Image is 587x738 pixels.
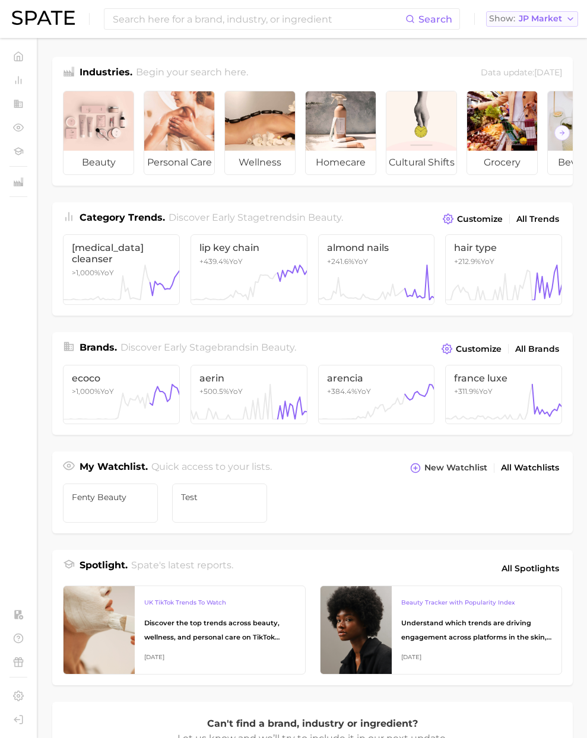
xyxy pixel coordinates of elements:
span: +311.9% YoY [454,387,493,396]
h1: Spotlight. [80,558,128,578]
a: personal care [144,91,215,175]
span: YoY [72,387,114,396]
span: Test [181,492,258,502]
a: Log out. Currently logged in with e-mail yumi.toki@spate.nyc. [9,711,27,729]
span: Brands . [80,342,117,353]
span: +212.9% YoY [454,257,494,266]
a: Fenty Beauty [63,483,158,523]
h1: Industries. [80,65,132,81]
p: Can't find a brand, industry or ingredient? [176,716,449,731]
span: All Spotlights [502,561,559,575]
a: All Spotlights [499,558,562,578]
div: [DATE] [401,650,553,664]
img: SPATE [12,11,75,25]
span: +500.5% YoY [199,387,243,396]
h1: My Watchlist. [80,460,148,476]
div: Data update: [DATE] [481,65,562,81]
span: beauty [64,151,134,174]
span: wellness [225,151,295,174]
div: [DATE] [144,650,296,664]
span: homecare [306,151,376,174]
input: Search here for a brand, industry, or ingredient [112,9,405,29]
span: beauty [308,212,341,223]
div: Understand which trends are driving engagement across platforms in the skin, hair, makeup, and fr... [401,616,553,644]
button: ShowJP Market [486,11,578,27]
span: Search [418,14,452,25]
span: france luxe [454,373,553,384]
a: lip key chain+439.4%YoY [191,234,307,305]
a: Beauty Tracker with Popularity IndexUnderstand which trends are driving engagement across platfor... [320,586,563,675]
span: YoY [72,268,114,277]
span: Customize [457,214,503,224]
span: Discover Early Stage brands in . [120,342,296,353]
a: UK TikTok Trends To WatchDiscover the top trends across beauty, wellness, and personal care on Ti... [63,586,306,675]
a: grocery [467,91,538,175]
span: beauty [261,342,294,353]
span: Category Trends . [80,212,165,223]
a: Test [172,483,267,523]
span: Discover Early Stage trends in . [169,212,343,223]
h2: Quick access to your lists. [151,460,272,476]
span: grocery [467,151,537,174]
span: >1,000% [72,268,100,277]
span: lip key chain [199,242,299,253]
a: france luxe+311.9%YoY [445,365,562,424]
span: arencia [327,373,426,384]
span: All Brands [515,344,559,354]
a: hair type+212.9%YoY [445,234,562,305]
a: wellness [224,91,296,175]
span: +384.4% YoY [327,387,371,396]
span: Show [489,15,515,22]
a: All Trends [513,211,562,227]
button: Customize [439,341,504,357]
span: >1,000% [72,387,100,396]
span: cultural shifts [386,151,456,174]
span: +241.6% YoY [327,257,368,266]
a: aerin+500.5%YoY [191,365,307,424]
div: UK TikTok Trends To Watch [144,596,296,610]
h2: Begin your search here. [136,65,248,81]
a: All Watchlists [498,460,562,476]
button: Customize [440,211,506,227]
span: All Watchlists [501,463,559,473]
a: beauty [63,91,134,175]
a: arencia+384.4%YoY [318,365,435,424]
a: almond nails+241.6%YoY [318,234,435,305]
button: Scroll Right [554,125,570,141]
div: Discover the top trends across beauty, wellness, and personal care on TikTok [GEOGRAPHIC_DATA]. [144,616,296,644]
span: aerin [199,373,299,384]
span: almond nails [327,242,426,253]
span: All Trends [516,214,559,224]
span: +439.4% YoY [199,257,243,266]
span: New Watchlist [424,463,487,473]
a: ecoco>1,000%YoY [63,365,180,424]
span: [MEDICAL_DATA] cleanser [72,242,171,265]
h2: Spate's latest reports. [131,558,233,578]
span: hair type [454,242,553,253]
span: Customize [456,344,502,354]
span: Fenty Beauty [72,492,149,502]
a: All Brands [512,341,562,357]
a: homecare [305,91,376,175]
span: JP Market [519,15,562,22]
button: New Watchlist [407,460,490,476]
span: personal care [144,151,214,174]
div: Beauty Tracker with Popularity Index [401,596,553,610]
a: [MEDICAL_DATA] cleanser>1,000%YoY [63,234,180,305]
span: ecoco [72,373,171,384]
a: cultural shifts [386,91,457,175]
